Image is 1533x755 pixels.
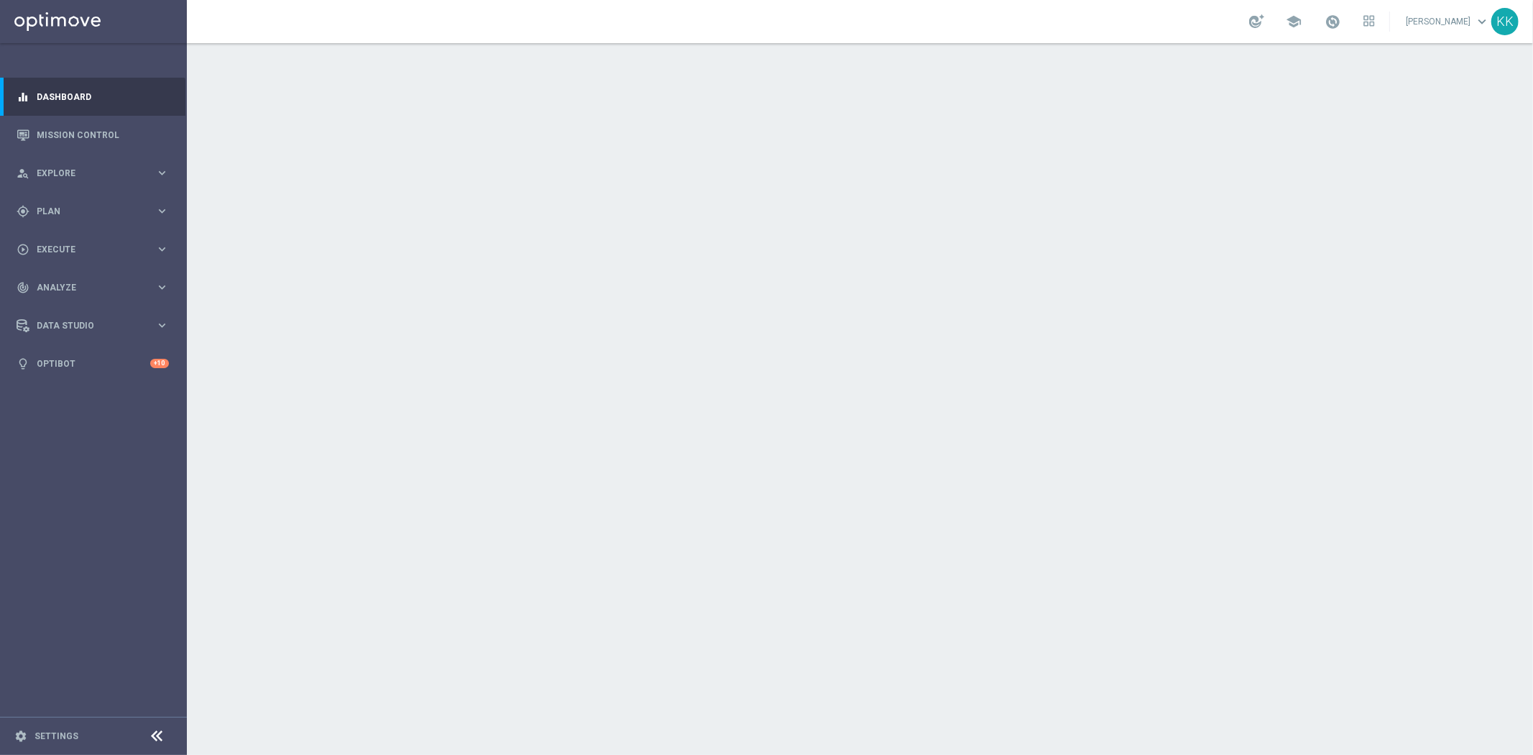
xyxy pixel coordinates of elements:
div: Plan [17,205,155,218]
div: Mission Control [17,116,169,154]
div: Data Studio [17,319,155,332]
a: Settings [34,732,78,741]
i: equalizer [17,91,29,104]
span: Plan [37,207,155,216]
i: person_search [17,167,29,180]
div: Analyze [17,281,155,294]
div: +10 [150,359,169,368]
div: Optibot [17,344,169,383]
a: Dashboard [37,78,169,116]
span: Explore [37,169,155,178]
div: Execute [17,243,155,256]
button: Data Studio keyboard_arrow_right [16,320,170,331]
button: Mission Control [16,129,170,141]
button: person_search Explore keyboard_arrow_right [16,168,170,179]
button: track_changes Analyze keyboard_arrow_right [16,282,170,293]
span: school [1286,14,1302,29]
i: keyboard_arrow_right [155,204,169,218]
div: Dashboard [17,78,169,116]
i: settings [14,730,27,743]
span: Analyze [37,283,155,292]
a: [PERSON_NAME]keyboard_arrow_down [1404,11,1491,32]
i: play_circle_outline [17,243,29,256]
i: track_changes [17,281,29,294]
i: gps_fixed [17,205,29,218]
button: equalizer Dashboard [16,91,170,103]
button: gps_fixed Plan keyboard_arrow_right [16,206,170,217]
span: Execute [37,245,155,254]
button: play_circle_outline Execute keyboard_arrow_right [16,244,170,255]
i: keyboard_arrow_right [155,242,169,256]
i: keyboard_arrow_right [155,166,169,180]
button: lightbulb Optibot +10 [16,358,170,370]
i: lightbulb [17,357,29,370]
span: keyboard_arrow_down [1474,14,1490,29]
a: Mission Control [37,116,169,154]
i: keyboard_arrow_right [155,319,169,332]
a: Optibot [37,344,150,383]
div: Explore [17,167,155,180]
div: KK [1491,8,1519,35]
i: keyboard_arrow_right [155,280,169,294]
span: Data Studio [37,321,155,330]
